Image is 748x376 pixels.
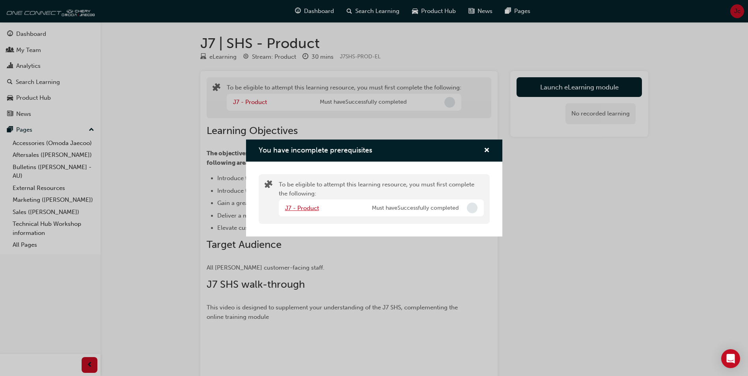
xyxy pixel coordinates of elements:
[467,203,478,213] span: Incomplete
[279,180,484,218] div: To be eligible to attempt this learning resource, you must first complete the following:
[721,349,740,368] div: Open Intercom Messenger
[259,146,372,154] span: You have incomplete prerequisites
[265,181,272,190] span: puzzle-icon
[285,205,319,212] a: J7 - Product
[372,204,459,213] span: Must have Successfully completed
[246,140,502,237] div: You have incomplete prerequisites
[484,147,490,154] span: cross-icon
[484,146,490,156] button: cross-icon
